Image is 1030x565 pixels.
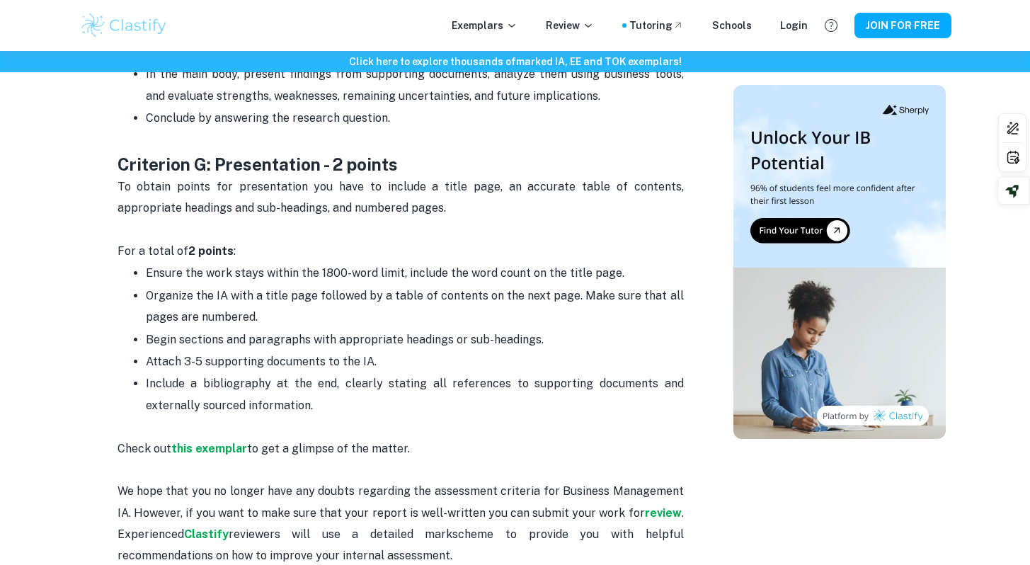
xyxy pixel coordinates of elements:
[146,67,687,102] span: In the main body, present findings from supporting documents, analyze them using business tools, ...
[118,154,398,174] strong: Criterion G: Presentation - 2 points
[733,85,946,439] img: Thumbnail
[819,13,843,38] button: Help and Feedback
[188,244,234,258] strong: 2 points
[79,11,169,40] img: Clastify logo
[146,289,687,324] span: Organize the IA with a title page followed by a table of contents on the next page. Make sure tha...
[146,111,390,125] span: Conclude by answering the research question.
[3,54,1027,69] h6: Click here to explore thousands of marked IA, EE and TOK exemplars !
[184,527,229,541] a: Clastify
[452,18,517,33] p: Exemplars
[118,180,687,215] span: To obtain points for presentation you have to include a title page, an accurate table of contents...
[247,442,410,455] span: to get a glimpse of the matter.
[546,18,594,33] p: Review
[146,355,377,368] span: Attach 3-5 supporting documents to the IA.
[712,18,752,33] a: Schools
[629,18,684,33] a: Tutoring
[780,18,808,33] a: Login
[171,442,247,455] a: this exemplar
[146,377,687,411] span: Include a bibliography at the end, clearly stating all references to supporting documents and ext...
[118,442,171,455] span: Check out
[118,244,236,258] span: For a total of :
[146,266,624,280] span: Ensure the work stays within the 1800-word limit, include the word count on the title page.
[645,506,682,520] a: review
[146,333,544,346] span: Begin sections and paragraphs with appropriate headings or sub-headings.
[854,13,951,38] button: JOIN FOR FREE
